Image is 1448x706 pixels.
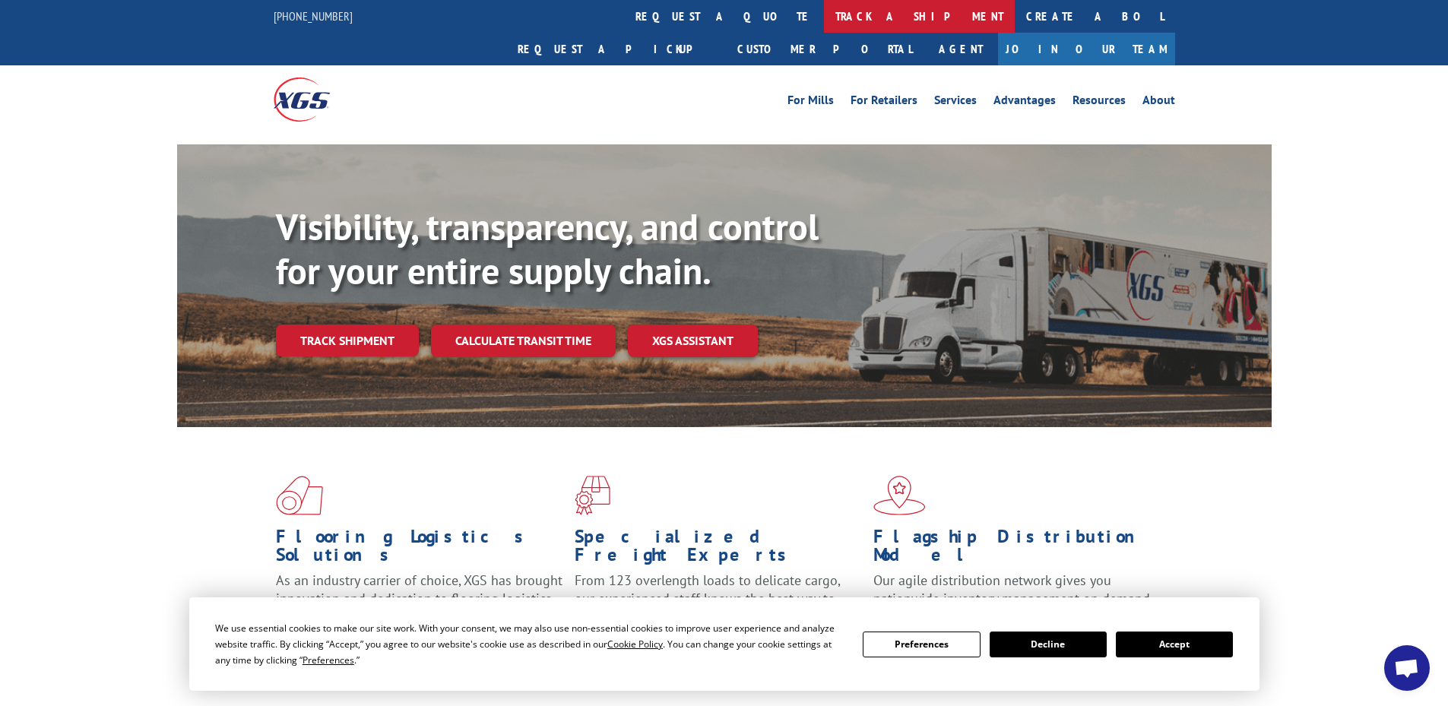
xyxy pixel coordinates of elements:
[851,94,917,111] a: For Retailers
[274,8,353,24] a: [PHONE_NUMBER]
[873,571,1153,607] span: Our agile distribution network gives you nationwide inventory management on demand.
[215,620,844,668] div: We use essential cookies to make our site work. With your consent, we may also use non-essential ...
[863,632,980,657] button: Preferences
[1384,645,1430,691] a: Open chat
[506,33,726,65] a: Request a pickup
[607,638,663,651] span: Cookie Policy
[575,527,862,571] h1: Specialized Freight Experts
[276,527,563,571] h1: Flooring Logistics Solutions
[575,571,862,639] p: From 123 overlength loads to delicate cargo, our experienced staff knows the best way to move you...
[189,597,1259,691] div: Cookie Consent Prompt
[1073,94,1126,111] a: Resources
[303,654,354,666] span: Preferences
[276,325,419,356] a: Track shipment
[276,203,819,294] b: Visibility, transparency, and control for your entire supply chain.
[993,94,1056,111] a: Advantages
[1142,94,1175,111] a: About
[998,33,1175,65] a: Join Our Team
[276,476,323,515] img: xgs-icon-total-supply-chain-intelligence-red
[873,527,1161,571] h1: Flagship Distribution Model
[924,33,998,65] a: Agent
[276,571,562,625] span: As an industry carrier of choice, XGS has brought innovation and dedication to flooring logistics...
[726,33,924,65] a: Customer Portal
[990,632,1107,657] button: Decline
[575,476,610,515] img: xgs-icon-focused-on-flooring-red
[787,94,834,111] a: For Mills
[431,325,616,357] a: Calculate transit time
[934,94,977,111] a: Services
[1116,632,1233,657] button: Accept
[873,476,926,515] img: xgs-icon-flagship-distribution-model-red
[628,325,758,357] a: XGS ASSISTANT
